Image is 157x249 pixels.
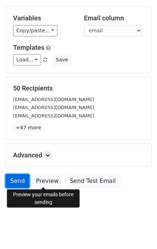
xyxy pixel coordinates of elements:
[7,189,80,208] div: Preview your emails before sending
[5,174,29,188] a: Send
[13,151,144,159] h5: Advanced
[13,84,144,92] h5: 50 Recipients
[13,113,94,119] small: [EMAIL_ADDRESS][DOMAIN_NAME]
[121,214,157,249] iframe: Chat Widget
[13,123,44,132] a: +47 more
[13,25,57,36] a: Copy/paste...
[31,174,63,188] a: Preview
[13,105,94,110] small: [EMAIL_ADDRESS][DOMAIN_NAME]
[13,54,41,65] a: Load...
[65,174,120,188] a: Send Test Email
[84,14,144,22] h5: Email column
[52,54,71,65] button: Save
[13,44,44,51] a: Templates
[13,97,94,102] small: [EMAIL_ADDRESS][DOMAIN_NAME]
[13,14,73,22] h5: Variables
